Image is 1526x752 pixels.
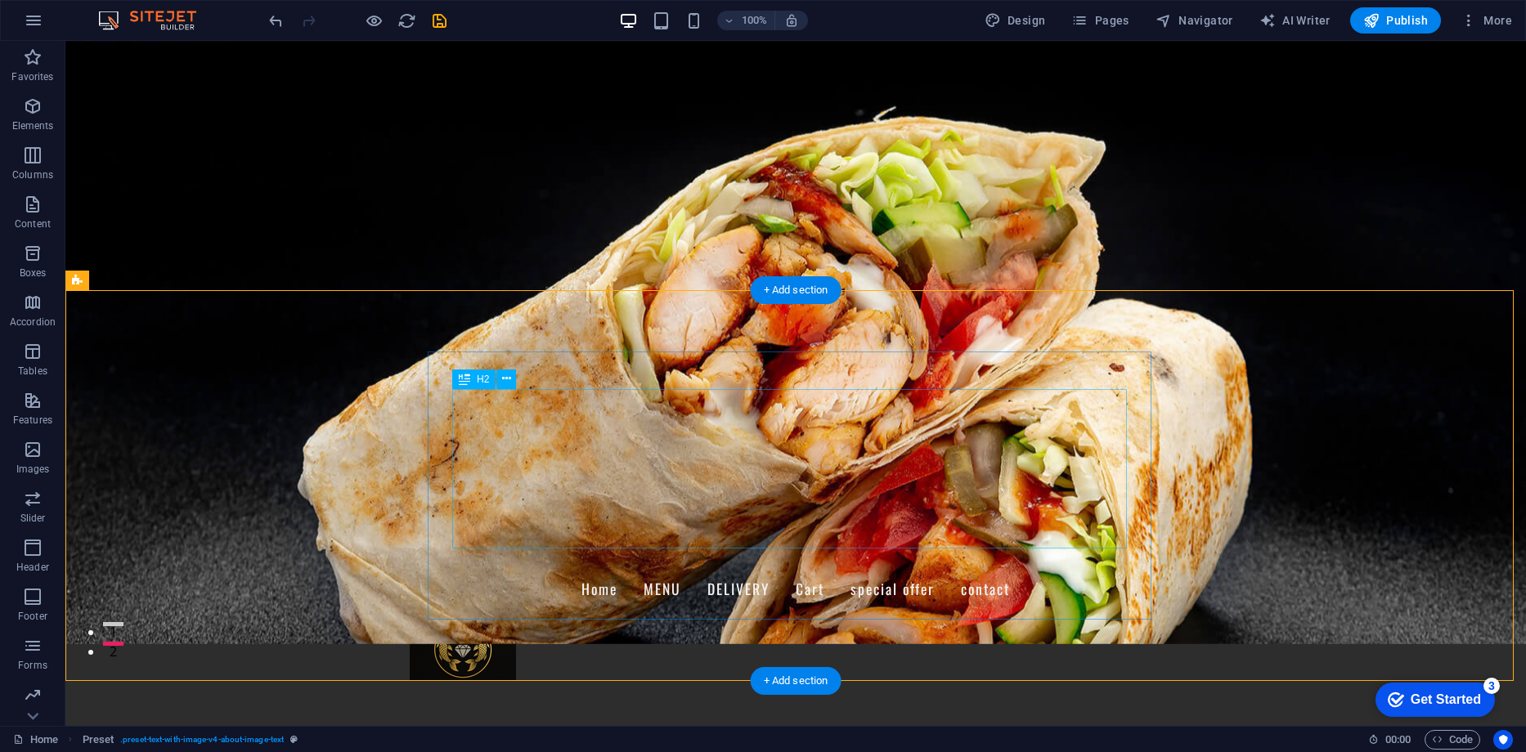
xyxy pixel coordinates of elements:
[83,730,298,750] nav: breadcrumb
[267,11,285,30] i: Undo: Change background (Ctrl+Z)
[430,11,449,30] i: Save (Ctrl+S)
[1363,12,1428,29] span: Publish
[15,217,51,231] p: Content
[12,8,132,43] div: Get Started 3 items remaining, 40% complete
[13,414,52,427] p: Features
[1425,730,1480,750] button: Code
[1156,12,1233,29] span: Navigator
[16,463,50,476] p: Images
[290,735,298,744] i: This element is a customizable preset
[16,561,49,574] p: Header
[1368,730,1412,750] h6: Session time
[1432,730,1473,750] span: Code
[20,512,46,525] p: Slider
[12,119,54,132] p: Elements
[1397,733,1399,745] span: :
[978,7,1052,34] div: Design (Ctrl+Alt+Y)
[742,11,768,30] h6: 100%
[1385,730,1411,750] span: 00 00
[429,11,449,30] button: save
[1493,730,1513,750] button: Usercentrics
[477,374,489,384] span: H2
[717,11,775,30] button: 100%
[266,11,285,30] button: undo
[20,266,47,280] p: Boxes
[397,11,416,30] i: Reload page
[18,659,47,672] p: Forms
[784,13,799,28] i: On resize automatically adjust zoom level to fit chosen device.
[120,730,284,750] span: . preset-text-with-image-v4-about-image-text
[751,276,842,304] div: + Add section
[11,70,53,83] p: Favorites
[1071,12,1129,29] span: Pages
[1259,12,1331,29] span: AI Writer
[38,581,58,585] button: 1
[18,365,47,378] p: Tables
[1065,7,1135,34] button: Pages
[83,730,114,750] span: Click to select. Double-click to edit
[1253,7,1337,34] button: AI Writer
[120,3,137,20] div: 3
[12,168,53,181] p: Columns
[397,11,416,30] button: reload
[985,12,1046,29] span: Design
[10,316,56,329] p: Accordion
[978,7,1052,34] button: Design
[1149,7,1240,34] button: Navigator
[1461,12,1512,29] span: More
[38,601,58,605] button: 2
[1454,7,1519,34] button: More
[1350,7,1441,34] button: Publish
[94,11,217,30] img: Editor Logo
[18,610,47,623] p: Footer
[47,18,118,33] div: Get Started
[751,667,842,695] div: + Add section
[13,730,58,750] a: Click to cancel selection. Double-click to open Pages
